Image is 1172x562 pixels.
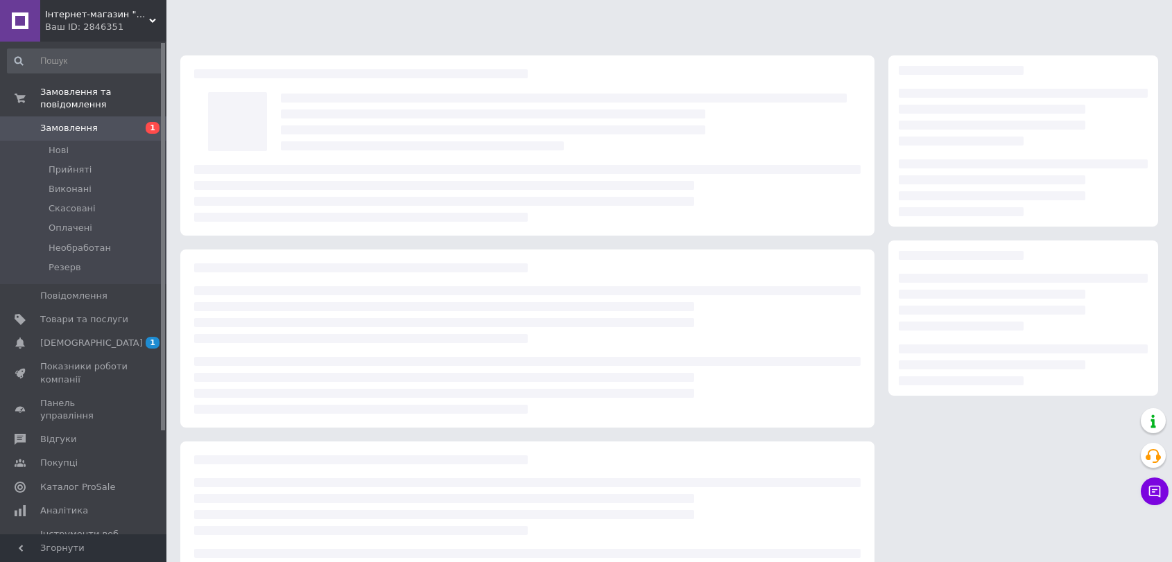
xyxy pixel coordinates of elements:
span: Нові [49,144,69,157]
span: Аналітика [40,504,88,517]
div: Ваш ID: 2846351 [45,21,166,33]
span: Каталог ProSale [40,481,115,493]
span: [DEMOGRAPHIC_DATA] [40,337,143,349]
span: Покупці [40,457,78,469]
span: Інтернет-магазин "Flattop" [45,8,149,21]
span: Прийняті [49,164,92,176]
span: Замовлення [40,122,98,134]
span: 1 [146,122,160,134]
span: Резерв [49,261,81,274]
span: Інструменти веб-майстра та SEO [40,528,128,553]
span: Повідомлення [40,290,107,302]
span: 1 [146,337,160,349]
span: Відгуки [40,433,76,446]
span: Панель управління [40,397,128,422]
span: Необработан [49,242,111,254]
button: Чат з покупцем [1141,477,1169,505]
span: Виконані [49,183,92,195]
input: Пошук [7,49,163,73]
span: Замовлення та повідомлення [40,86,166,111]
span: Товари та послуги [40,313,128,326]
span: Скасовані [49,202,96,215]
span: Оплачені [49,222,92,234]
span: Показники роботи компанії [40,360,128,385]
